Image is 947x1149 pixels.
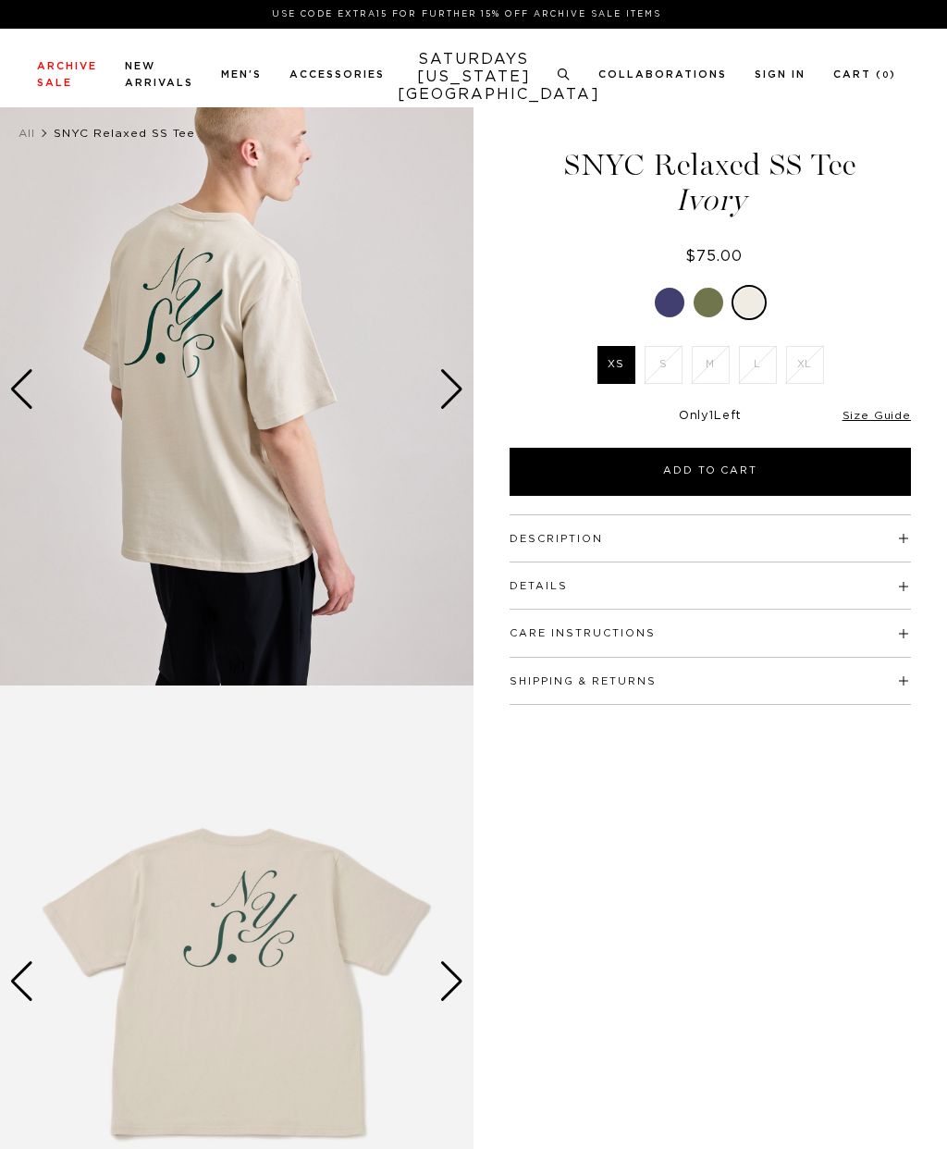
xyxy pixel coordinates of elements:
p: Use Code EXTRA15 for Further 15% Off Archive Sale Items [44,7,889,21]
h1: SNYC Relaxed SS Tee [507,150,914,216]
a: Men's [221,69,262,80]
span: 1 [709,410,714,422]
button: Care Instructions [510,628,656,638]
span: 1 [240,661,246,674]
div: Previous slide [9,369,34,410]
a: Archive Sale [37,61,97,88]
button: Details [510,581,568,591]
label: XS [597,346,635,384]
a: Cart (0) [833,69,896,80]
a: Collaborations [598,69,727,80]
div: Only Left [510,409,911,425]
button: Shipping & Returns [510,676,657,686]
a: Size Guide [842,410,911,421]
span: Ivory [507,185,914,216]
span: SNYC Relaxed SS Tee [54,128,195,139]
small: 0 [882,71,890,80]
a: Sign In [755,69,806,80]
a: Accessories [289,69,385,80]
div: Next slide [439,369,464,410]
span: 1 [228,661,233,674]
a: SATURDAYS[US_STATE][GEOGRAPHIC_DATA] [398,51,550,104]
div: Next slide [439,961,464,1002]
span: $75.00 [685,249,743,264]
div: Previous slide [9,961,34,1002]
button: Description [510,534,603,544]
a: New Arrivals [125,61,193,88]
button: Add to Cart [510,448,911,496]
a: All [18,128,35,139]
